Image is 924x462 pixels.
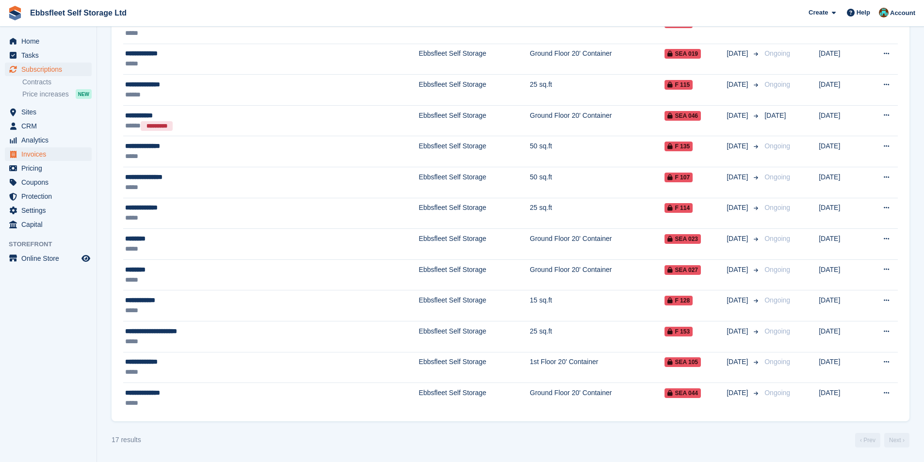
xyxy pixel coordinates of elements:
span: SEA 046 [665,111,701,121]
td: Ebbsfleet Self Storage [419,198,530,229]
a: Next [884,433,909,447]
a: menu [5,204,92,217]
span: [DATE] [727,265,750,275]
span: Protection [21,190,80,203]
span: CRM [21,119,80,133]
td: Ebbsfleet Self Storage [419,136,530,167]
td: [DATE] [819,198,864,229]
img: stora-icon-8386f47178a22dfd0bd8f6a31ec36ba5ce8667c1dd55bd0f319d3a0aa187defe.svg [8,6,22,20]
span: Ongoing [764,173,790,181]
span: [DATE] [727,295,750,305]
span: Ongoing [764,296,790,304]
span: Account [890,8,915,18]
div: NEW [76,89,92,99]
img: George Spring [879,8,889,17]
td: 75 sq.ft [530,13,665,44]
a: Contracts [22,78,92,87]
td: [DATE] [819,136,864,167]
span: [DATE] [727,48,750,59]
span: Ongoing [764,266,790,273]
span: [DATE] [727,203,750,213]
span: Ongoing [764,358,790,366]
td: Ebbsfleet Self Storage [419,352,530,383]
span: SEA 023 [665,234,701,244]
a: Price increases NEW [22,89,92,99]
a: menu [5,218,92,231]
td: [DATE] [819,105,864,136]
td: Ground Floor 20' Container [530,383,665,414]
span: Storefront [9,239,97,249]
span: Capital [21,218,80,231]
td: 25 sq.ft [530,75,665,106]
td: Ebbsfleet Self Storage [419,383,530,414]
a: menu [5,252,92,265]
span: Coupons [21,175,80,189]
span: Ongoing [764,389,790,397]
a: menu [5,63,92,76]
a: menu [5,48,92,62]
td: [DATE] [819,259,864,290]
td: Ground Floor 20' Container [530,229,665,260]
span: SEA 105 [665,357,701,367]
span: [DATE] [727,111,750,121]
span: Pricing [21,161,80,175]
a: menu [5,119,92,133]
td: [DATE] [819,352,864,383]
span: SEA 027 [665,265,701,275]
nav: Page [853,433,911,447]
span: Home [21,34,80,48]
td: [DATE] [819,13,864,44]
span: SEA 044 [665,388,701,398]
a: Ebbsfleet Self Storage Ltd [26,5,130,21]
span: Ongoing [764,235,790,242]
a: menu [5,133,92,147]
td: Ebbsfleet Self Storage [419,13,530,44]
td: Ground Floor 20' Container [530,44,665,75]
span: [DATE] [727,172,750,182]
span: Help [857,8,870,17]
span: F 115 [665,80,693,90]
td: Ground Floor 20' Container [530,259,665,290]
span: Sites [21,105,80,119]
span: Create [809,8,828,17]
td: [DATE] [819,383,864,414]
span: F 114 [665,203,693,213]
td: Ebbsfleet Self Storage [419,321,530,352]
span: Ongoing [764,142,790,150]
td: Ebbsfleet Self Storage [419,259,530,290]
span: Ongoing [764,80,790,88]
span: F 153 [665,327,693,336]
span: Ongoing [764,19,790,27]
td: [DATE] [819,290,864,321]
td: [DATE] [819,321,864,352]
span: Online Store [21,252,80,265]
span: Invoices [21,147,80,161]
td: [DATE] [819,44,864,75]
td: 50 sq.ft [530,136,665,167]
td: 1st Floor 20' Container [530,352,665,383]
td: Ebbsfleet Self Storage [419,75,530,106]
td: Ground Floor 20' Container [530,105,665,136]
td: Ebbsfleet Self Storage [419,290,530,321]
td: Ebbsfleet Self Storage [419,105,530,136]
span: [DATE] [727,234,750,244]
span: [DATE] [727,80,750,90]
a: menu [5,175,92,189]
a: menu [5,105,92,119]
a: menu [5,190,92,203]
span: Analytics [21,133,80,147]
span: Price increases [22,90,69,99]
td: [DATE] [819,167,864,198]
td: Ebbsfleet Self Storage [419,44,530,75]
a: menu [5,34,92,48]
span: Settings [21,204,80,217]
span: Ongoing [764,327,790,335]
td: 50 sq.ft [530,167,665,198]
span: [DATE] [727,388,750,398]
a: menu [5,161,92,175]
span: [DATE] [727,357,750,367]
span: Ongoing [764,49,790,57]
span: [DATE] [764,112,786,119]
a: menu [5,147,92,161]
a: Preview store [80,253,92,264]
